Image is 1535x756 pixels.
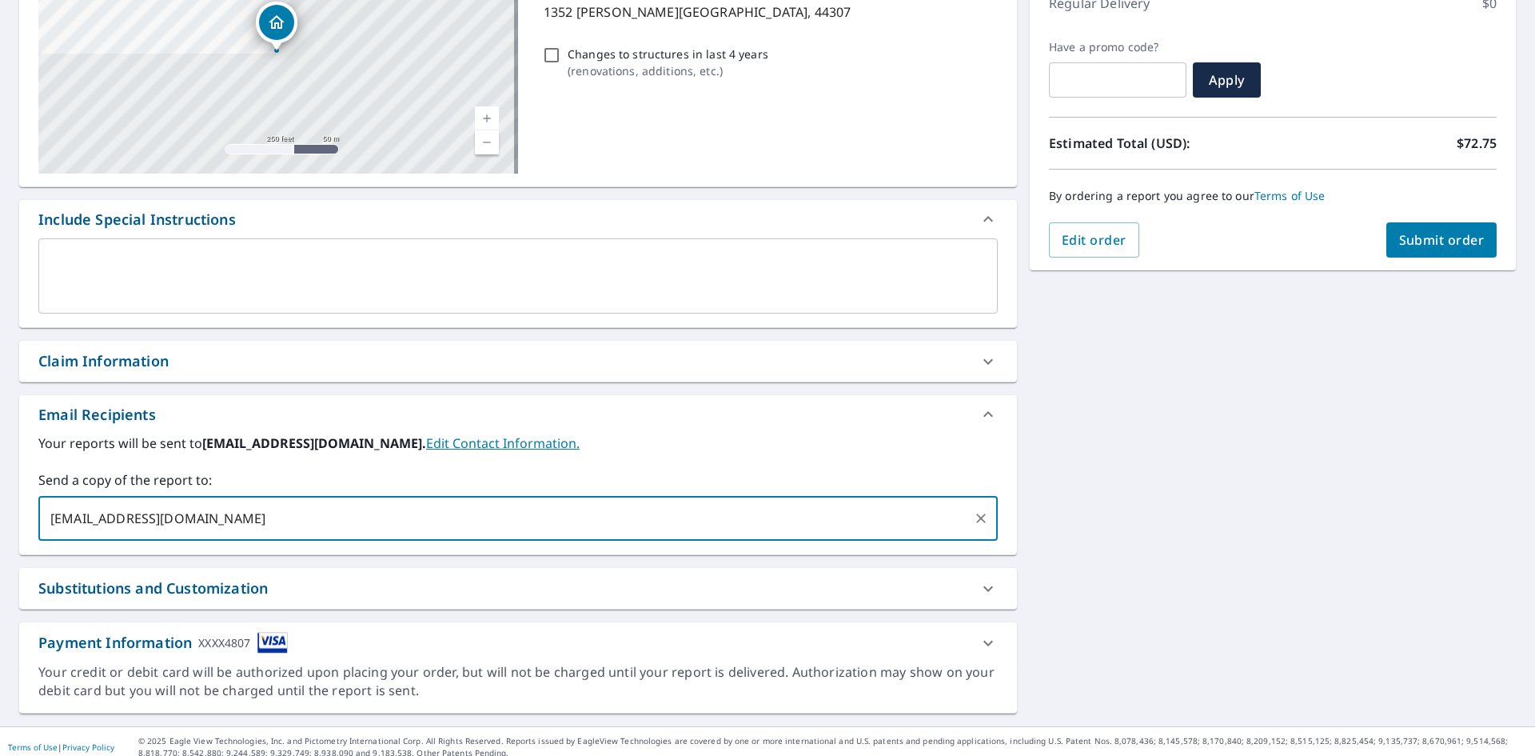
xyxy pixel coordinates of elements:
div: Email Recipients [19,395,1017,434]
div: Claim Information [38,350,169,372]
div: Substitutions and Customization [19,568,1017,609]
a: Privacy Policy [62,742,114,753]
span: Submit order [1399,231,1485,249]
span: Apply [1206,71,1248,89]
div: Substitutions and Customization [38,578,268,599]
label: Have a promo code? [1049,40,1186,54]
a: Current Level 17, Zoom In [475,106,499,130]
div: Payment Information [38,632,288,654]
button: Apply [1193,62,1261,98]
p: Changes to structures in last 4 years [568,46,768,62]
a: Terms of Use [8,742,58,753]
a: Terms of Use [1254,188,1326,203]
div: Dropped pin, building 1, Residential property, 1352 Hite St Akron, OH 44307 [256,2,297,51]
button: Edit order [1049,222,1139,258]
img: cardImage [257,632,288,654]
p: $72.75 [1457,134,1497,153]
div: Claim Information [19,341,1017,382]
div: Payment InformationXXXX4807cardImage [19,622,1017,663]
button: Clear [970,507,992,530]
p: ( renovations, additions, etc. ) [568,62,768,79]
p: Estimated Total (USD): [1049,134,1273,153]
div: Include Special Instructions [38,209,236,230]
a: Current Level 17, Zoom Out [475,130,499,154]
p: By ordering a report you agree to our [1049,189,1497,203]
a: EditContactInfo [426,434,580,452]
p: 1352 [PERSON_NAME][GEOGRAPHIC_DATA], 44307 [544,2,991,22]
div: Your credit or debit card will be authorized upon placing your order, but will not be charged unt... [38,663,998,700]
button: Submit order [1386,222,1497,258]
p: | [8,742,114,752]
div: Include Special Instructions [19,200,1017,238]
label: Send a copy of the report to: [38,470,998,490]
span: Edit order [1062,231,1126,249]
b: [EMAIL_ADDRESS][DOMAIN_NAME]. [202,434,426,452]
label: Your reports will be sent to [38,434,998,453]
div: Email Recipients [38,404,156,426]
div: XXXX4807 [198,632,250,654]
